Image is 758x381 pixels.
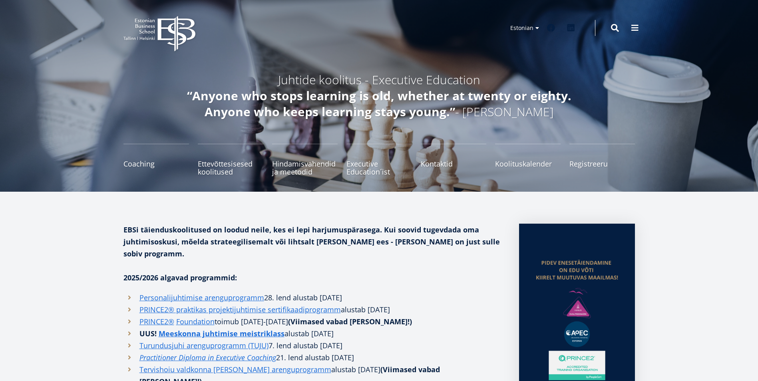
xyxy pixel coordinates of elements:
em: Practitioner Diploma in Executive Coaching [139,353,276,362]
span: Hindamisvahendid ja meetodid [272,160,338,176]
i: 21 [276,353,284,362]
a: ® [168,316,174,327]
a: Turundusjuhi arenguprogramm (TUJU) [139,339,269,351]
strong: EBSi täienduskoolitused on loodud neile, kes ei lepi harjumuspärasega. Kui soovid tugevdada oma j... [123,225,500,258]
strong: (Viimased vabad [PERSON_NAME]!) [288,317,412,326]
span: Koolituskalender [495,160,561,168]
a: PRINCE2® praktikas projektijuhtimise sertifikaadiprogramm [139,304,341,316]
a: Registreeru [569,144,635,176]
span: Executive Education´ist [346,160,412,176]
a: PRINCE2 [139,316,168,327]
li: toimub [DATE]-[DATE] [123,316,503,327]
strong: 2025/2026 algavad programmid: [123,273,237,282]
a: Facebook [543,20,559,36]
li: 7. lend alustab [DATE] [123,339,503,351]
li: 28. lend alustab [DATE] [123,292,503,304]
a: Foundation [176,316,215,327]
a: Coaching [123,144,189,176]
a: Practitioner Diploma in Executive Coaching [139,351,276,363]
strong: UUS! [139,329,157,338]
a: Koolituskalender [495,144,561,176]
h5: Juhtide koolitus - Executive Education [167,72,591,88]
span: Registreeru [569,160,635,168]
span: Ettevõttesisesed koolitused [198,160,263,176]
em: “Anyone who stops learning is old, whether at twenty or eighty. Anyone who keeps learning stays y... [187,87,571,120]
li: alustab [DATE] [123,304,503,316]
li: alustab [DATE] [123,327,503,339]
a: Ettevõttesisesed koolitused [198,144,263,176]
a: Kontaktid [421,144,486,176]
h5: - [PERSON_NAME] [167,88,591,120]
a: Linkedin [563,20,579,36]
a: Tervishoiu valdkonna [PERSON_NAME] arenguprogramm [139,363,331,375]
span: Coaching [123,160,189,168]
a: Executive Education´ist [346,144,412,176]
a: Hindamisvahendid ja meetodid [272,144,338,176]
strong: Meeskonna juhtimise meistriklass [159,329,284,338]
a: Meeskonna juhtimise meistriklass [159,327,284,339]
li: . lend alustab [DATE] [123,351,503,363]
span: Kontaktid [421,160,486,168]
a: Personalijuhtimise arenguprogramm [139,292,264,304]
